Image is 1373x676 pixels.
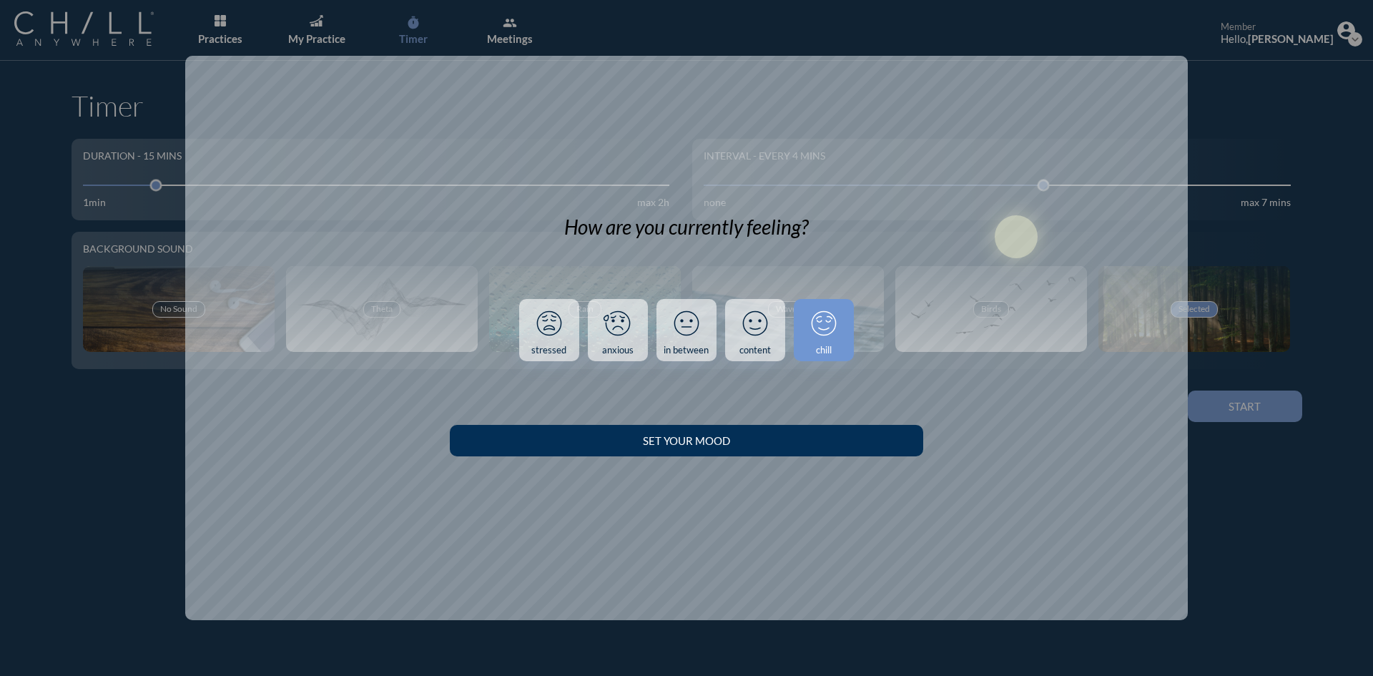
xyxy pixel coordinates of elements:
a: chill [794,299,854,362]
a: in between [656,299,717,362]
button: Set your Mood [450,425,922,456]
div: How are you currently feeling? [564,215,808,240]
div: stressed [531,345,566,356]
a: stressed [519,299,579,362]
div: anxious [602,345,634,356]
a: anxious [588,299,648,362]
div: Set your Mood [475,434,897,447]
div: content [739,345,771,356]
div: in between [664,345,709,356]
div: chill [816,345,832,356]
a: content [725,299,785,362]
